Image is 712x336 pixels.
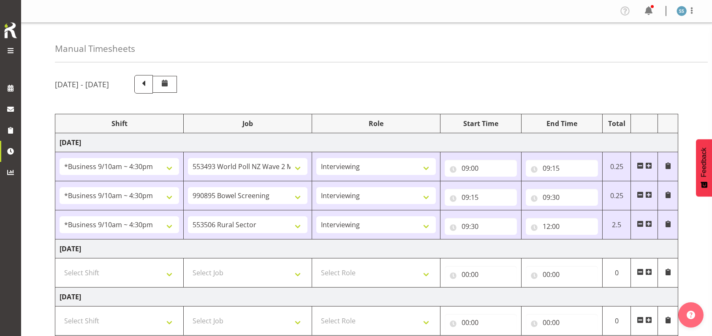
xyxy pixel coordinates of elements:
[55,133,678,152] td: [DATE]
[445,189,517,206] input: Click to select...
[526,118,598,129] div: End Time
[526,314,598,331] input: Click to select...
[607,118,626,129] div: Total
[2,21,19,40] img: Rosterit icon logo
[188,118,307,129] div: Job
[603,181,631,210] td: 0.25
[700,148,708,177] span: Feedback
[55,80,109,89] h5: [DATE] - [DATE]
[603,152,631,181] td: 0.25
[60,118,179,129] div: Shift
[526,266,598,283] input: Click to select...
[603,258,631,288] td: 0
[526,189,598,206] input: Click to select...
[55,44,135,54] h4: Manual Timesheets
[445,160,517,177] input: Click to select...
[687,311,695,319] img: help-xxl-2.png
[55,239,678,258] td: [DATE]
[316,118,436,129] div: Role
[445,118,517,129] div: Start Time
[526,160,598,177] input: Click to select...
[603,210,631,239] td: 2.5
[603,306,631,336] td: 0
[526,218,598,235] input: Click to select...
[445,218,517,235] input: Click to select...
[696,139,712,196] button: Feedback - Show survey
[445,314,517,331] input: Click to select...
[677,6,687,16] img: shane-shaw-williams1936.jpg
[445,266,517,283] input: Click to select...
[55,288,678,306] td: [DATE]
